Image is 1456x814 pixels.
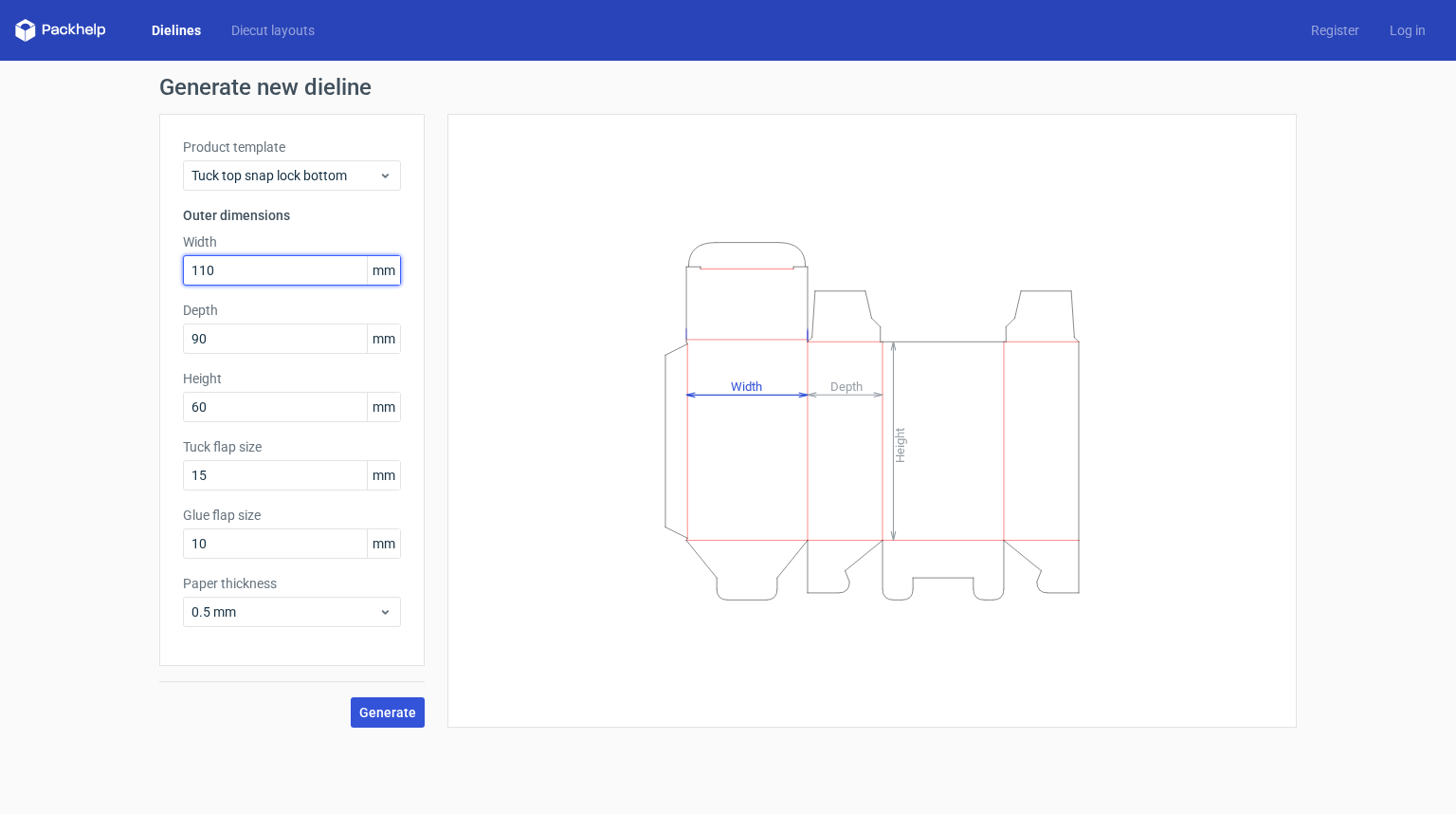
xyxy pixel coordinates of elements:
[367,393,400,421] span: mm
[731,379,762,393] tspan: Width
[136,21,216,40] a: Dielines
[183,301,401,320] label: Depth
[359,706,416,719] span: Generate
[183,369,401,388] label: Height
[159,76,1297,99] h1: Generate new dieline
[1374,21,1441,40] a: Log in
[367,256,400,285] span: mm
[830,379,863,393] tspan: Depth
[367,324,400,353] span: mm
[1296,21,1374,40] a: Register
[183,437,401,456] label: Tuck flap size
[191,166,378,185] span: Tuck top snap lock bottom
[367,461,400,490] span: mm
[183,506,401,525] label: Glue flap size
[893,427,907,462] tspan: Height
[367,529,400,558] span: mm
[183,232,401,251] label: Width
[191,602,378,621] span: 0.5 mm
[216,21,330,40] a: Diecut layouts
[183,138,401,157] label: Product template
[351,697,425,728] button: Generate
[183,206,401,225] h3: Outer dimensions
[183,574,401,593] label: Paper thickness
